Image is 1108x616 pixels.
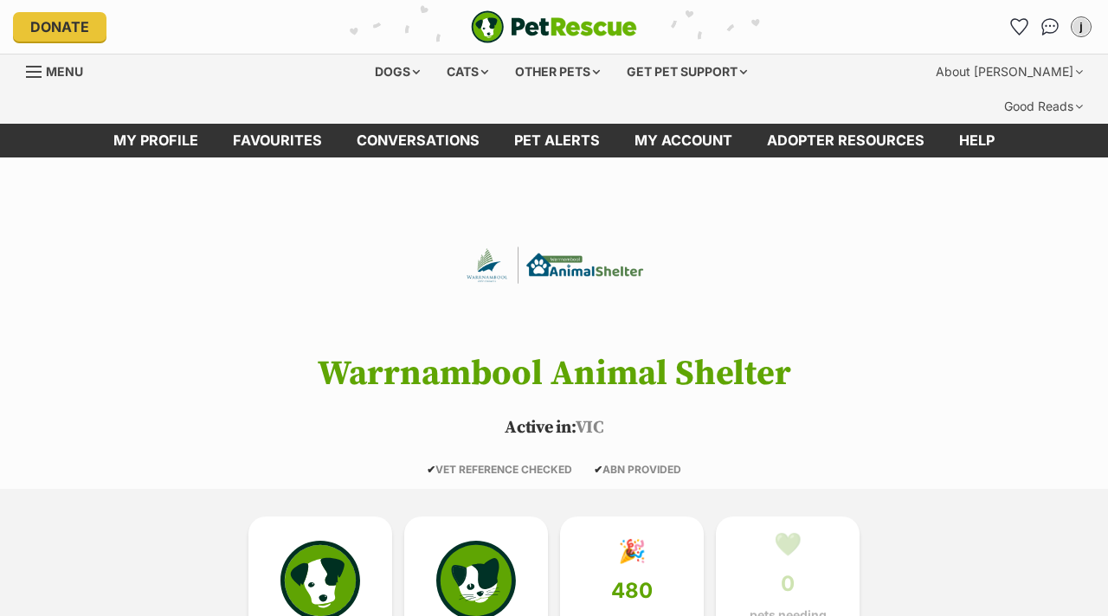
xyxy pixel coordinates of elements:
[611,579,653,603] span: 480
[1005,13,1095,41] ul: Account quick links
[594,463,602,476] icon: ✔
[216,124,339,157] a: Favourites
[503,55,612,89] div: Other pets
[363,55,432,89] div: Dogs
[1067,13,1095,41] button: My account
[13,12,106,42] a: Donate
[497,124,617,157] a: Pet alerts
[618,538,646,564] div: 🎉
[750,124,942,157] a: Adopter resources
[1036,13,1064,41] a: Conversations
[455,192,653,339] img: Warrnambool Animal Shelter
[992,89,1095,124] div: Good Reads
[471,10,637,43] img: logo-e224e6f780fb5917bec1dbf3a21bbac754714ae5b6737aabdf751b685950b380.svg
[427,463,435,476] icon: ✔
[942,124,1012,157] a: Help
[26,55,95,86] a: Menu
[505,417,575,439] span: Active in:
[471,10,637,43] a: PetRescue
[781,572,795,596] span: 0
[96,124,216,157] a: My profile
[1005,13,1033,41] a: Favourites
[774,531,802,557] div: 💚
[617,124,750,157] a: My account
[339,124,497,157] a: conversations
[46,64,83,79] span: Menu
[615,55,759,89] div: Get pet support
[924,55,1095,89] div: About [PERSON_NAME]
[435,55,500,89] div: Cats
[427,463,572,476] span: VET REFERENCE CHECKED
[1073,18,1090,35] div: j
[594,463,681,476] span: ABN PROVIDED
[1041,18,1060,35] img: chat-41dd97257d64d25036548639549fe6c8038ab92f7586957e7f3b1b290dea8141.svg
